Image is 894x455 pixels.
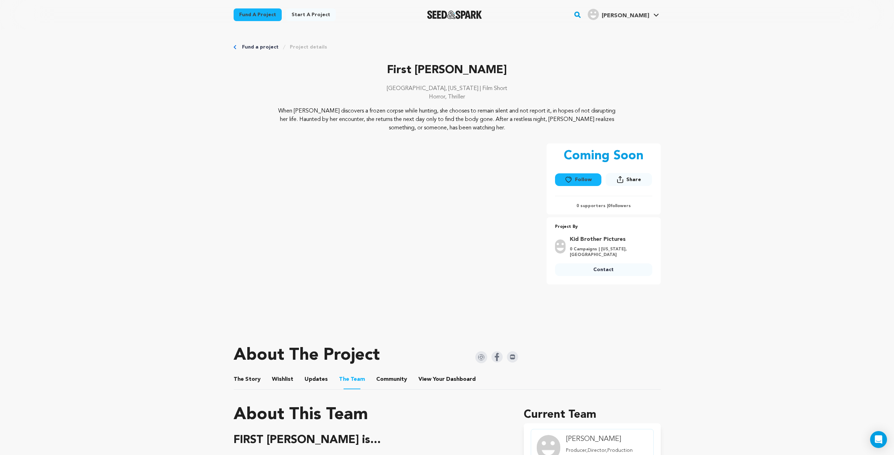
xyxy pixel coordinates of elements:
[870,431,887,448] div: Open Intercom Messenger
[606,173,652,189] span: Share
[234,93,661,101] p: Horror, Thriller
[234,8,282,21] a: Fund a project
[564,149,644,163] p: Coming Soon
[234,84,661,93] p: [GEOGRAPHIC_DATA], [US_STATE] | Film Short
[234,432,507,449] h1: FIRST [PERSON_NAME] is...
[586,7,660,22] span: Brandon S.'s Profile
[234,44,661,51] div: Breadcrumb
[555,203,652,209] p: 0 supporters | followers
[602,13,649,19] span: [PERSON_NAME]
[608,204,611,208] span: 0
[626,176,641,183] span: Share
[586,7,660,20] a: Brandon S.'s Profile
[305,375,328,384] span: Updates
[418,375,477,384] a: ViewYourDashboard
[570,246,648,258] p: 0 Campaigns | [US_STATE], [GEOGRAPHIC_DATA]
[570,235,648,244] a: Goto Kid Brother Pictures profile
[290,44,327,51] a: Project details
[234,62,661,79] p: First [PERSON_NAME]
[555,263,652,276] a: Contact
[524,406,660,423] h1: Current Team
[234,375,244,384] span: The
[427,11,482,19] img: Seed&Spark Logo Dark Mode
[272,375,293,384] span: Wishlist
[507,351,518,363] img: Seed&Spark IMDB Icon
[276,107,618,132] p: When [PERSON_NAME] discovers a frozen corpse while hunting, she chooses to remain silent and not ...
[234,406,368,423] h1: About This Team
[286,8,336,21] a: Start a project
[491,351,503,363] img: Seed&Spark Facebook Icon
[339,375,349,384] span: The
[418,375,477,384] span: Your
[606,173,652,186] button: Share
[475,351,487,363] img: Seed&Spark Instagram Icon
[555,239,566,254] img: user.png
[376,375,407,384] span: Community
[234,375,261,384] span: Story
[566,434,648,444] h4: [PERSON_NAME]
[588,9,599,20] img: user.png
[234,347,380,364] h1: About The Project
[588,9,649,20] div: Brandon S.'s Profile
[555,223,652,231] p: Project By
[446,375,476,384] span: Dashboard
[427,11,482,19] a: Seed&Spark Homepage
[242,44,279,51] a: Fund a project
[555,173,601,186] button: Follow
[339,375,365,384] span: Team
